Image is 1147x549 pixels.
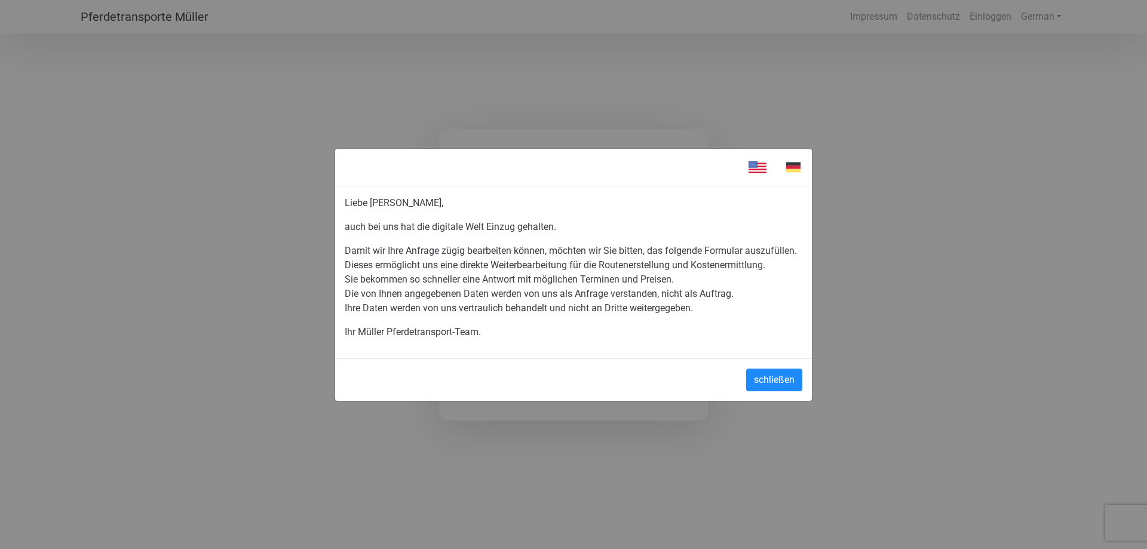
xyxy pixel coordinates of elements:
p: Damit wir Ihre Anfrage zügig bearbeiten können, möchten wir Sie bitten, das folgende Formular aus... [345,244,802,315]
button: schließen [746,369,802,391]
img: en [740,158,775,176]
img: de [775,158,811,176]
p: Liebe [PERSON_NAME], [345,196,802,210]
p: auch bei uns hat die digitale Welt Einzug gehalten. [345,220,802,234]
p: Ihr Müller Pferdetransport-Team. [345,325,802,339]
